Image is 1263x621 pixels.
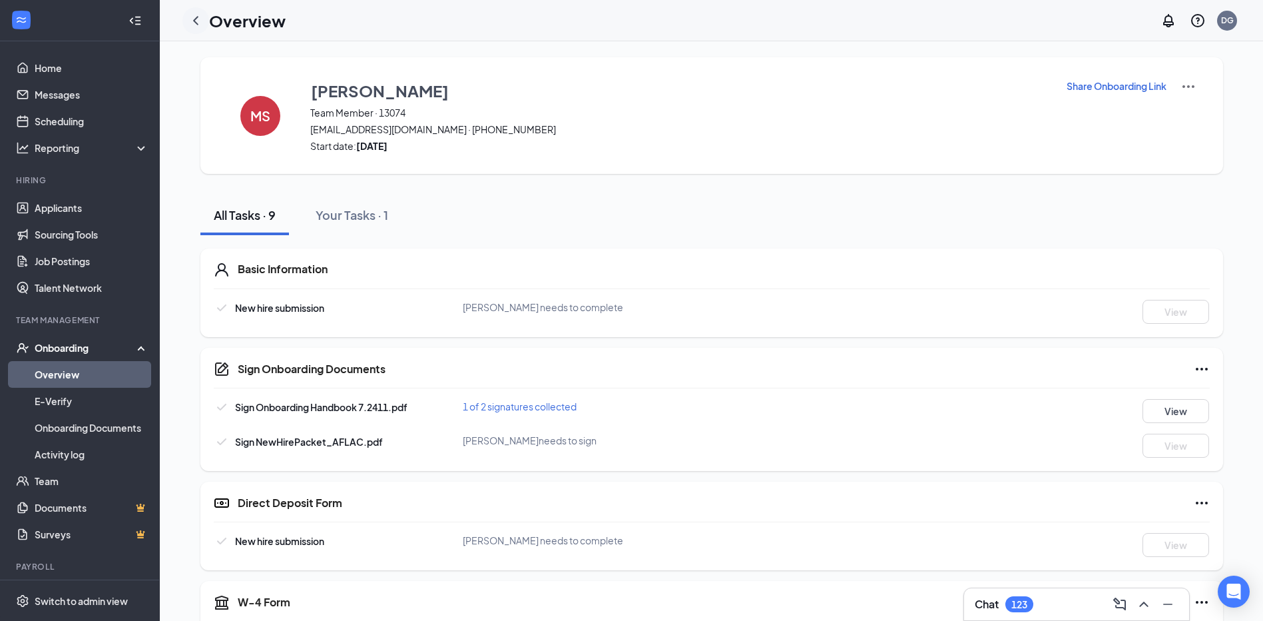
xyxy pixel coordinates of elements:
div: Payroll [16,561,146,572]
svg: ChevronUp [1136,596,1152,612]
div: Hiring [16,175,146,186]
span: New hire submission [235,302,324,314]
a: E-Verify [35,388,148,414]
a: DocumentsCrown [35,494,148,521]
div: [PERSON_NAME] needs to sign [463,434,795,447]
div: DG [1221,15,1234,26]
span: [PERSON_NAME] needs to complete [463,534,623,546]
div: Onboarding [35,341,137,354]
div: Reporting [35,141,149,155]
a: Applicants [35,195,148,221]
a: Home [35,55,148,81]
span: [PERSON_NAME] needs to complete [463,301,623,313]
h3: [PERSON_NAME] [311,79,449,102]
svg: Ellipses [1194,594,1210,610]
h3: Chat [975,597,999,612]
div: Switch to admin view [35,594,128,608]
a: Sourcing Tools [35,221,148,248]
div: All Tasks · 9 [214,207,276,223]
svg: Checkmark [214,533,230,549]
svg: Settings [16,594,29,608]
button: Minimize [1157,594,1178,615]
button: ComposeMessage [1109,594,1131,615]
h4: MS [250,111,270,121]
h5: Basic Information [238,262,328,277]
a: Overview [35,361,148,388]
button: View [1142,434,1209,458]
svg: QuestionInfo [1190,13,1206,29]
a: Activity log [35,441,148,468]
div: Open Intercom Messenger [1218,576,1250,608]
svg: ChevronLeft [188,13,204,29]
svg: Minimize [1160,596,1176,612]
a: Scheduling [35,108,148,135]
h1: Overview [209,9,286,32]
svg: TaxGovernmentIcon [214,594,230,610]
svg: Collapse [128,14,142,27]
a: Team [35,468,148,494]
h5: Sign Onboarding Documents [238,362,385,376]
span: New hire submission [235,535,324,547]
h5: W-4 Form [238,595,290,610]
img: More Actions [1180,79,1196,95]
span: Team Member · 13074 [310,106,1049,119]
svg: DirectDepositIcon [214,495,230,511]
button: View [1142,300,1209,324]
svg: Notifications [1160,13,1176,29]
strong: [DATE] [356,140,387,152]
svg: Checkmark [214,399,230,415]
span: Sign NewHirePacket_AFLAC.pdf [235,436,383,448]
a: Onboarding Documents [35,414,148,441]
span: Sign Onboarding Handbook 7.2411.pdf [235,401,407,413]
button: MS [227,79,294,153]
p: Share Onboarding Link [1067,79,1166,93]
svg: CompanyDocumentIcon [214,361,230,377]
button: ChevronUp [1133,594,1154,615]
svg: Checkmark [214,300,230,316]
svg: WorkstreamLogo [15,13,28,27]
span: 1 of 2 signatures collected [463,400,577,412]
button: [PERSON_NAME] [310,79,1049,103]
div: 123 [1011,599,1027,610]
h5: Direct Deposit Form [238,496,342,510]
svg: Ellipses [1194,495,1210,511]
a: Messages [35,81,148,108]
svg: Ellipses [1194,361,1210,377]
span: Start date: [310,139,1049,153]
div: Your Tasks · 1 [316,207,388,223]
a: SurveysCrown [35,521,148,548]
svg: ComposeMessage [1112,596,1128,612]
button: View [1142,399,1209,423]
svg: Checkmark [214,434,230,450]
button: Share Onboarding Link [1066,79,1167,93]
a: Job Postings [35,248,148,275]
svg: User [214,262,230,278]
svg: Analysis [16,141,29,155]
span: [EMAIL_ADDRESS][DOMAIN_NAME] · [PHONE_NUMBER] [310,123,1049,136]
button: View [1142,533,1209,557]
svg: UserCheck [16,341,29,354]
div: Team Management [16,314,146,326]
a: Talent Network [35,275,148,301]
